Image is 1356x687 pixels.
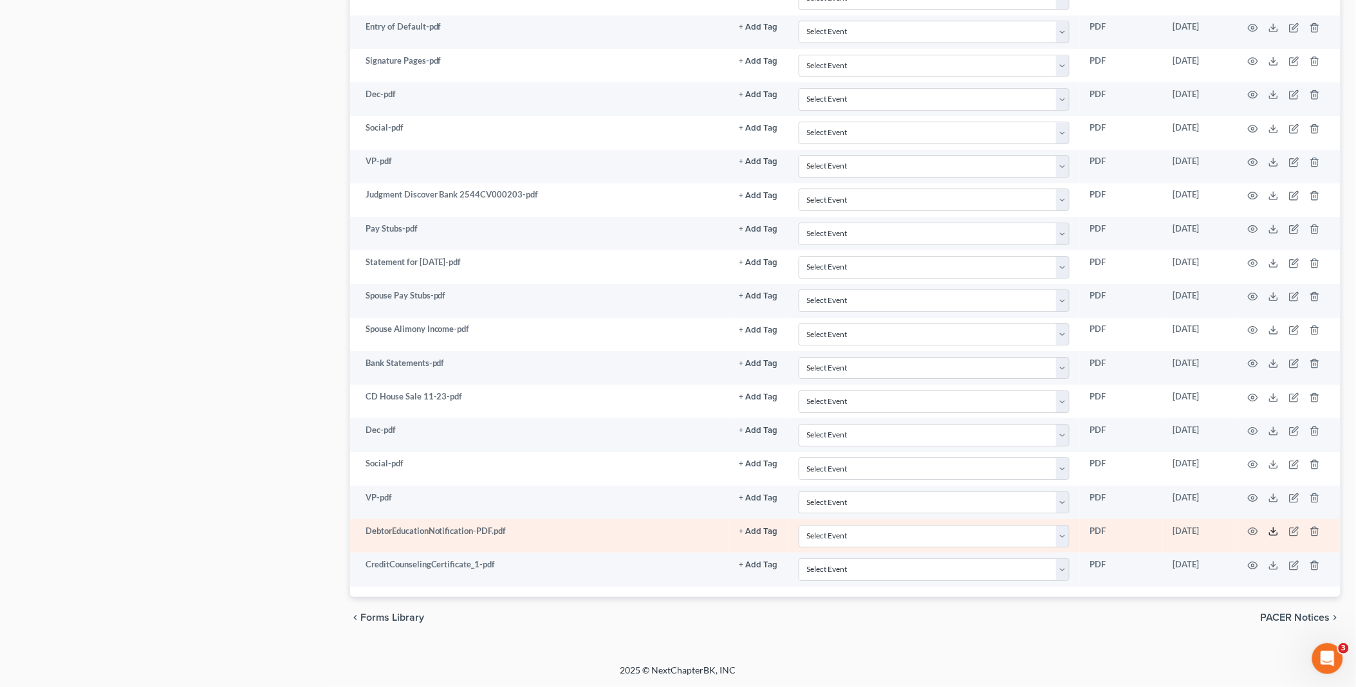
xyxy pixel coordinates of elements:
td: [DATE] [1163,150,1232,183]
td: PDF [1080,284,1163,317]
button: + Add Tag [739,527,778,536]
i: chevron_left [350,612,360,623]
button: + Add Tag [739,91,778,99]
a: + Add Tag [739,122,778,134]
td: Signature Pages-pdf [350,49,729,82]
td: [DATE] [1163,15,1232,49]
td: [DATE] [1163,217,1232,250]
a: + Add Tag [739,491,778,504]
a: + Add Tag [739,323,778,335]
span: PACER Notices [1261,612,1330,623]
a: + Add Tag [739,155,778,167]
button: + Add Tag [739,360,778,368]
td: Dec-pdf [350,418,729,452]
a: + Add Tag [739,188,778,201]
iframe: Intercom live chat [1312,643,1343,674]
a: + Add Tag [739,55,778,67]
td: [DATE] [1163,486,1232,519]
td: [DATE] [1163,116,1232,149]
a: + Add Tag [739,457,778,470]
td: CreditCounselingCertificate_1-pdf [350,553,729,586]
td: Pay Stubs-pdf [350,217,729,250]
td: [DATE] [1163,519,1232,553]
td: Dec-pdf [350,82,729,116]
td: Entry of Default-pdf [350,15,729,49]
a: + Add Tag [739,88,778,100]
td: [DATE] [1163,385,1232,418]
td: PDF [1080,351,1163,385]
a: + Add Tag [739,289,778,302]
a: + Add Tag [739,558,778,571]
button: chevron_left Forms Library [350,612,424,623]
button: + Add Tag [739,23,778,32]
td: PDF [1080,418,1163,452]
td: [DATE] [1163,351,1232,385]
td: CD House Sale 11-23-pdf [350,385,729,418]
td: [DATE] [1163,318,1232,351]
td: PDF [1080,15,1163,49]
td: [DATE] [1163,452,1232,486]
button: + Add Tag [739,192,778,200]
td: PDF [1080,183,1163,217]
i: chevron_right [1330,612,1341,623]
button: + Add Tag [739,57,778,66]
td: PDF [1080,519,1163,553]
button: + Add Tag [739,326,778,334]
button: + Add Tag [739,426,778,435]
td: [DATE] [1163,553,1232,586]
a: + Add Tag [739,21,778,33]
td: [DATE] [1163,284,1232,317]
td: PDF [1080,150,1163,183]
td: [DATE] [1163,418,1232,452]
td: Statement for [DATE]-pdf [350,250,729,284]
td: PDF [1080,553,1163,586]
td: Judgment Discover Bank 2544CV000203-pdf [350,183,729,217]
td: PDF [1080,82,1163,116]
td: Social-pdf [350,116,729,149]
button: + Add Tag [739,561,778,569]
a: + Add Tag [739,223,778,235]
td: PDF [1080,452,1163,486]
button: + Add Tag [739,460,778,468]
a: + Add Tag [739,390,778,403]
td: DebtorEducationNotification-PDF.pdf [350,519,729,553]
td: PDF [1080,250,1163,284]
td: Spouse Alimony Income-pdf [350,318,729,351]
td: VP-pdf [350,486,729,519]
td: Social-pdf [350,452,729,486]
a: + Add Tag [739,256,778,268]
button: + Add Tag [739,225,778,234]
td: PDF [1080,217,1163,250]
td: [DATE] [1163,250,1232,284]
button: + Add Tag [739,158,778,166]
td: PDF [1080,486,1163,519]
a: + Add Tag [739,424,778,436]
button: + Add Tag [739,259,778,267]
td: PDF [1080,318,1163,351]
button: PACER Notices chevron_right [1261,612,1341,623]
td: Bank Statements-pdf [350,351,729,385]
span: 3 [1339,643,1349,654]
td: PDF [1080,49,1163,82]
button: + Add Tag [739,124,778,133]
td: [DATE] [1163,183,1232,217]
td: PDF [1080,385,1163,418]
button: + Add Tag [739,494,778,502]
a: + Add Tag [739,525,778,537]
td: VP-pdf [350,150,729,183]
td: [DATE] [1163,49,1232,82]
a: + Add Tag [739,357,778,369]
td: [DATE] [1163,82,1232,116]
div: 2025 © NextChapterBK, INC [311,664,1045,687]
td: Spouse Pay Stubs-pdf [350,284,729,317]
span: Forms Library [360,612,424,623]
td: PDF [1080,116,1163,149]
button: + Add Tag [739,393,778,401]
button: + Add Tag [739,292,778,300]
